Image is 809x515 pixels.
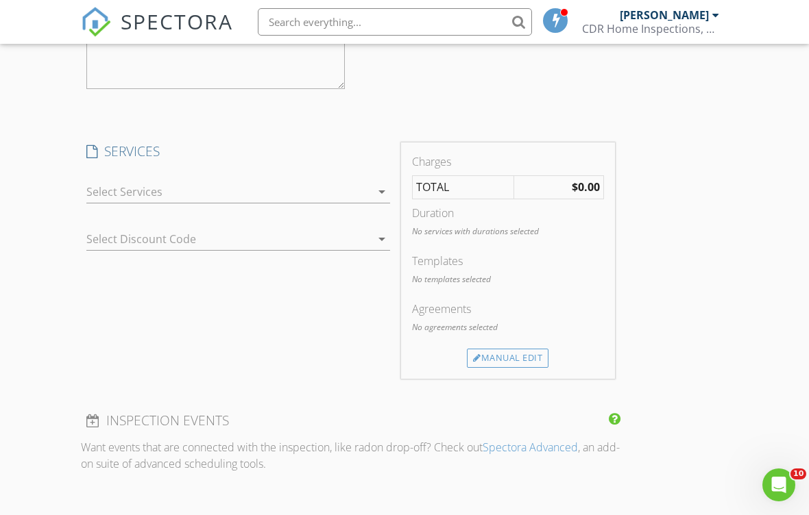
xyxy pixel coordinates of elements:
img: The Best Home Inspection Software - Spectora [81,7,111,37]
div: CDR Home Inspections, LLC [582,22,719,36]
p: No services with durations selected [412,225,604,238]
div: Templates [412,253,604,269]
div: [PERSON_NAME] [620,8,709,22]
input: Search everything... [258,8,532,36]
h4: SERVICES [86,142,390,160]
i: arrow_drop_down [374,231,390,247]
div: Duration [412,205,604,221]
p: No agreements selected [412,321,604,334]
div: Agreements [412,301,604,317]
div: Manual Edit [467,349,548,368]
iframe: Intercom live chat [762,468,795,501]
div: Charges [412,153,604,170]
p: Want events that are connected with the inspection, like radon drop-off? Check out , an add-on su... [81,439,620,472]
a: SPECTORA [81,18,233,47]
a: Spectora Advanced [483,440,578,455]
p: No templates selected [412,273,604,286]
span: SPECTORA [121,7,233,36]
i: arrow_drop_down [374,184,390,200]
td: TOTAL [412,175,514,199]
h4: INSPECTION EVENTS [86,412,615,429]
strong: $0.00 [572,179,600,194]
span: 10 [790,468,806,479]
